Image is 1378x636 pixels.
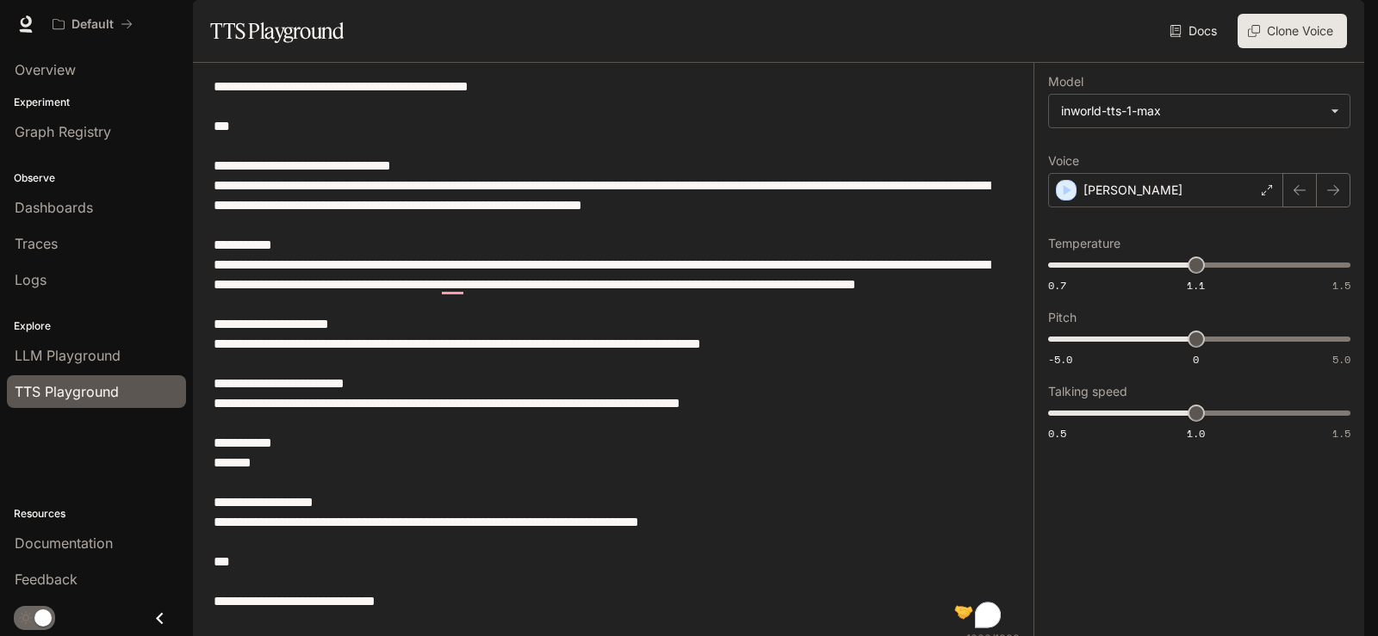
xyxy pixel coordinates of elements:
span: -5.0 [1048,352,1072,367]
span: 1.5 [1332,278,1350,293]
div: inworld-tts-1-max [1061,102,1322,120]
h1: TTS Playground [210,14,344,48]
button: Clone Voice [1238,14,1347,48]
p: Pitch [1048,312,1077,324]
span: 5.0 [1332,352,1350,367]
button: All workspaces [45,7,140,41]
p: Voice [1048,155,1079,167]
textarea: To enrich screen reader interactions, please activate Accessibility in Grammarly extension settings [214,77,1004,631]
p: Default [71,17,114,32]
span: 1.0 [1187,426,1205,441]
span: 1.1 [1187,278,1205,293]
p: Talking speed [1048,386,1127,398]
div: inworld-tts-1-max [1049,95,1350,127]
span: 0.5 [1048,426,1066,441]
p: Model [1048,76,1083,88]
span: 0.7 [1048,278,1066,293]
span: 1.5 [1332,426,1350,441]
span: 0 [1193,352,1199,367]
a: Docs [1166,14,1224,48]
p: [PERSON_NAME] [1083,182,1182,199]
p: Temperature [1048,238,1120,250]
